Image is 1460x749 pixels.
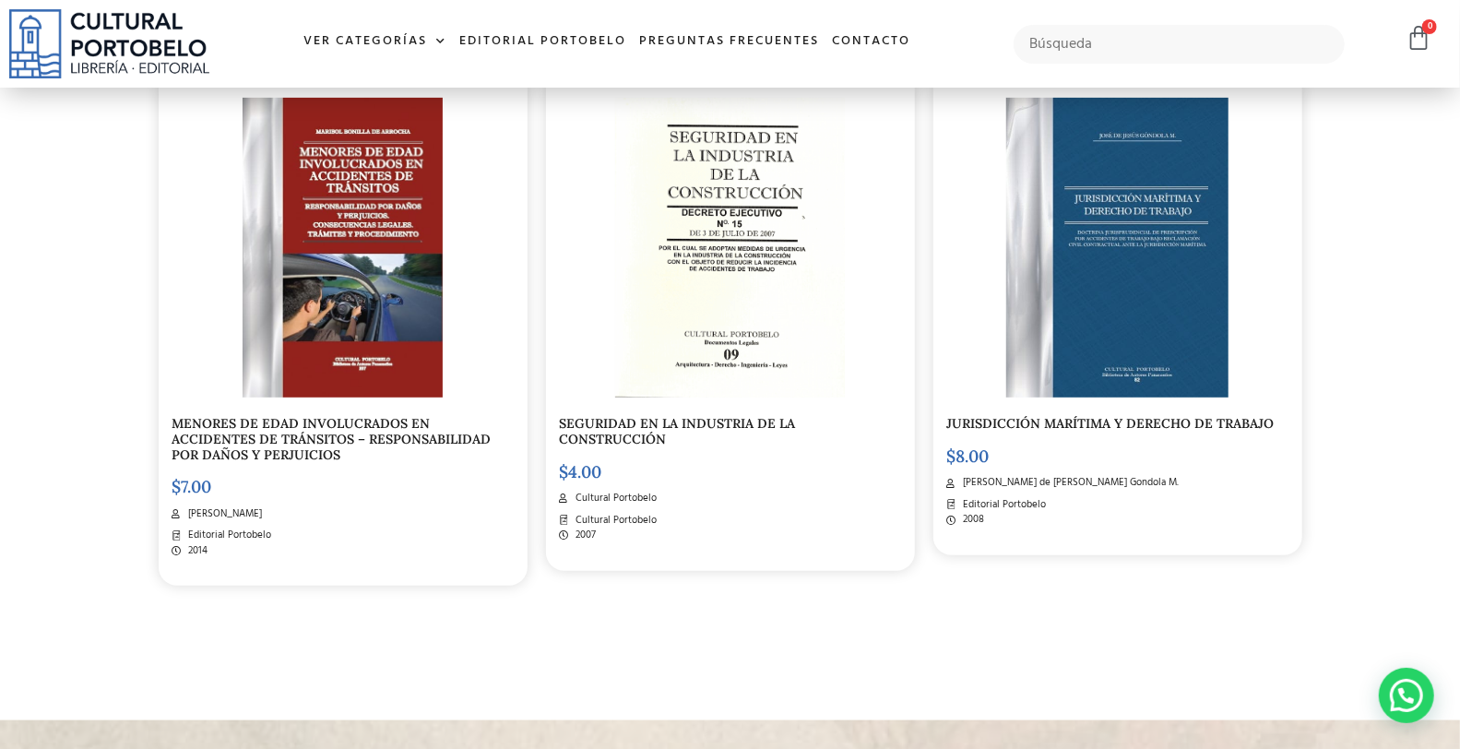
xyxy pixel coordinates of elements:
[571,491,657,506] span: Cultural Portobelo
[560,415,796,447] a: SEGURIDAD EN LA INDUSTRIA DE LA CONSTRUCCIÓN
[172,415,492,463] a: MENORES DE EDAD INVOLUCRADOS EN ACCIDENTES DE TRÁNSITOS – RESPONSABILIDAD POR DAÑOS Y PERJUICIOS
[1406,25,1431,52] a: 0
[172,476,212,497] bdi: 7.00
[1422,19,1437,34] span: 0
[243,98,443,398] img: BA237-2.jpg
[1014,25,1344,64] input: Búsqueda
[947,446,990,467] bdi: 8.00
[184,543,208,559] span: 2014
[453,22,633,62] a: Editorial Portobelo
[958,497,1046,513] span: Editorial Portobelo
[947,446,956,467] span: $
[172,476,182,497] span: $
[958,475,1179,491] span: [PERSON_NAME] de [PERSON_NAME] Gondola M.
[571,528,596,543] span: 2007
[633,22,825,62] a: Preguntas frecuentes
[1006,98,1229,398] img: BA82-2.jpg
[947,415,1275,432] a: JURISDICCIÓN MARÍTIMA Y DERECHO DE TRABAJO
[560,461,569,482] span: $
[184,506,262,522] span: [PERSON_NAME]
[1379,668,1434,723] div: Contactar por WhatsApp
[615,98,845,398] img: DL-09-1.png
[825,22,917,62] a: Contacto
[184,528,271,543] span: Editorial Portobelo
[571,513,657,529] span: Cultural Portobelo
[958,512,984,528] span: 2008
[560,461,602,482] bdi: 4.00
[297,22,453,62] a: Ver Categorías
